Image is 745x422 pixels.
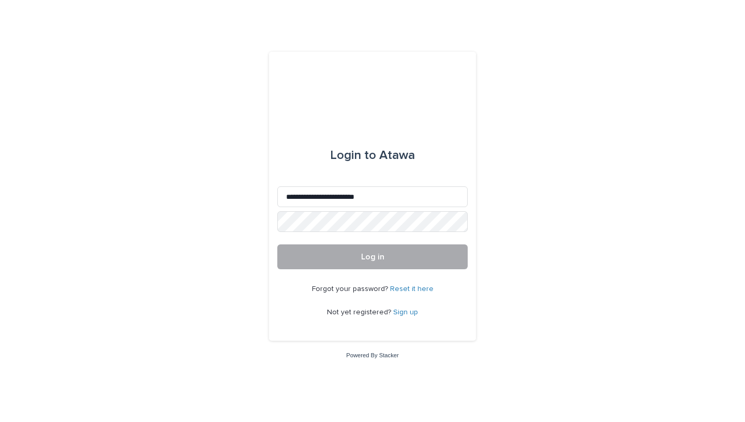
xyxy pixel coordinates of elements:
[361,253,384,261] span: Log in
[327,309,393,316] span: Not yet registered?
[330,141,415,170] div: Atawa
[297,77,448,108] img: Ls34BcGeRexTGTNfXpUC
[393,309,418,316] a: Sign up
[390,285,434,293] a: Reset it here
[346,352,398,358] a: Powered By Stacker
[312,285,390,293] span: Forgot your password?
[277,244,468,269] button: Log in
[330,149,376,162] span: Login to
